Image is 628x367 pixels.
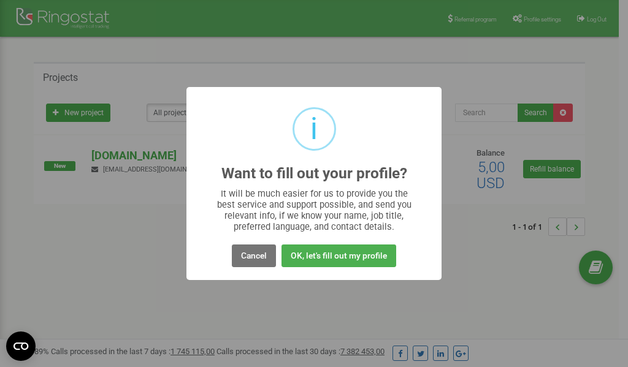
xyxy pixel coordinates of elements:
button: OK, let's fill out my profile [281,244,396,267]
iframe: Intercom live chat [586,298,616,327]
div: It will be much easier for us to provide you the best service and support possible, and send you ... [211,188,418,232]
button: Open CMP widget [6,331,36,361]
div: i [310,109,318,149]
h2: Want to fill out your profile? [221,165,407,182]
button: Cancel [232,244,276,267]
